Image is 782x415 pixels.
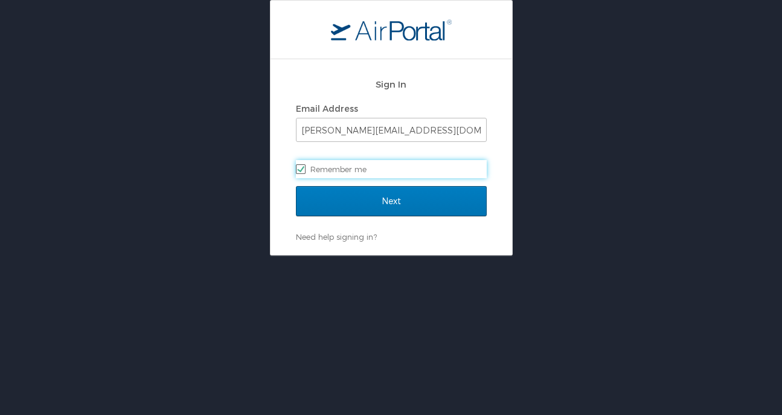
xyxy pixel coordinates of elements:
[296,232,377,242] a: Need help signing in?
[296,77,487,91] h2: Sign In
[296,103,358,114] label: Email Address
[296,186,487,216] input: Next
[331,19,452,40] img: logo
[296,160,487,178] label: Remember me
